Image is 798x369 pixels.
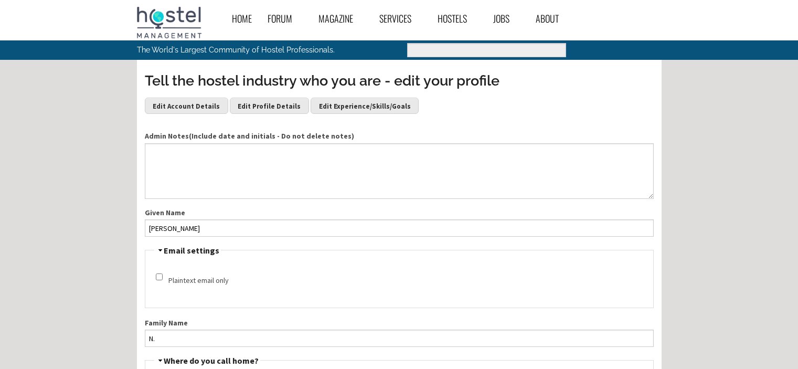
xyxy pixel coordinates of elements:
[224,7,260,30] a: Home
[485,7,528,30] a: Jobs
[230,98,309,113] a: Edit Profile Details
[528,7,577,30] a: About
[311,7,371,30] a: Magazine
[430,7,485,30] a: Hostels
[260,7,311,30] a: Forum
[145,131,654,142] label: Admin Notes(Include date and initials - Do not delete notes)
[145,318,654,329] label: Family Name
[145,98,228,113] a: Edit Account Details
[156,273,163,280] input: Check this option if you do not wish to receive email messages with graphics and styles.
[156,356,259,365] span: Where do you call home?
[311,98,419,113] a: Edit Experience/Skills/Goals
[407,43,566,57] input: Enter the terms you wish to search for.
[145,207,654,218] label: Given Name
[371,7,430,30] a: Services
[168,275,229,286] label: Plaintext email only
[137,40,356,59] p: The World's Largest Community of Hostel Professionals.
[156,246,219,255] span: Email settings
[137,7,201,38] img: Hostel Management Home
[145,71,654,91] h3: Tell the hostel industry who you are - edit your profile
